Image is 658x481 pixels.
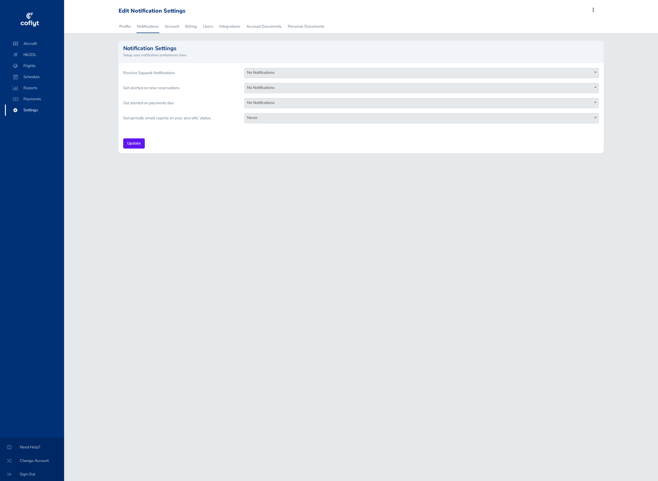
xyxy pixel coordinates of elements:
[11,71,58,82] span: Schedule
[185,20,197,33] a: Billing
[246,20,282,33] a: Account Documents
[123,52,599,58] small: Setup your notification preferences here
[11,82,58,93] span: Reports
[11,93,58,105] span: Payments
[245,98,599,107] span: No Notifications
[7,469,57,480] span: Sign Out
[119,68,240,78] label: Receive Squawk Notifications
[244,113,599,123] span: Never
[11,49,58,60] span: N62DL
[7,442,57,453] span: Need Help?
[219,20,241,33] a: Integrations
[11,60,58,71] span: Flights
[244,83,599,93] span: No Notifications
[245,83,599,92] span: No Notifications
[136,20,159,33] a: Notifications
[119,98,240,108] label: Get alerted on payments due
[7,455,57,466] span: Change Account
[11,38,58,49] span: Aircraft
[19,11,40,29] img: coflyt logo
[123,46,599,51] h2: Notification Settings
[119,83,240,93] label: Get alerted on new reservations
[287,20,325,33] a: Personal Documents
[164,20,180,33] a: Account
[245,113,599,122] span: Never
[244,98,599,108] span: No Notifications
[245,68,599,77] span: No Notifications
[123,138,145,149] input: Update
[11,105,58,116] span: Settings
[202,20,214,33] a: Users
[244,68,599,78] span: No Notifications
[119,8,185,14] div: Edit Notification Settings
[119,20,132,33] a: Profile
[119,113,240,123] label: Get periodic email reports on your aircrafts' status.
